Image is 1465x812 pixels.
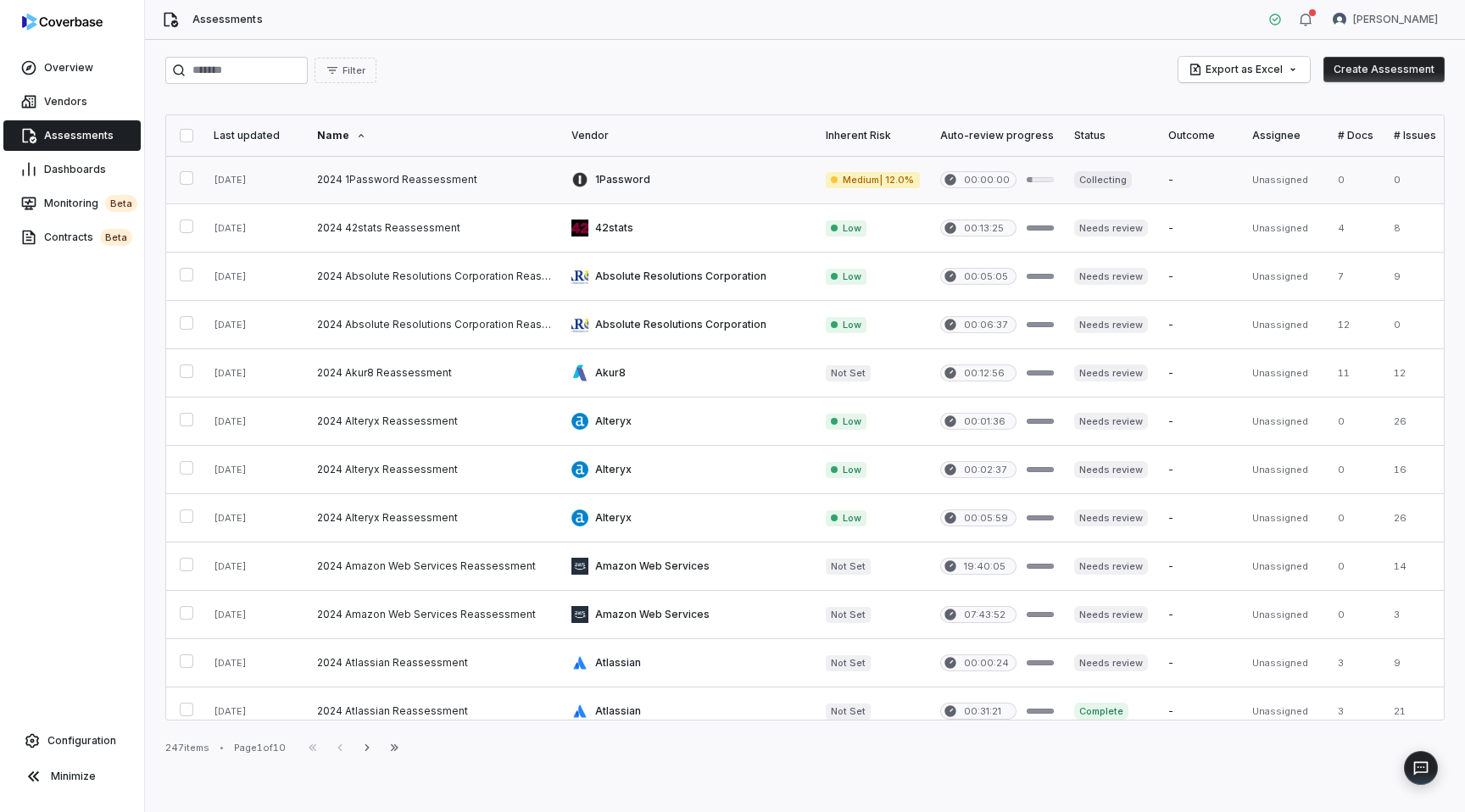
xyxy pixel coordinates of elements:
[234,742,286,754] div: Page 1 of 10
[343,64,365,77] span: Filter
[1158,349,1242,398] td: -
[1252,129,1317,142] div: Assignee
[1158,204,1242,253] td: -
[44,195,137,212] span: Monitoring
[7,726,137,756] a: Configuration
[1158,398,1242,446] td: -
[1394,129,1436,142] div: # Issues
[220,742,224,754] div: •
[100,229,132,246] span: beta
[44,61,93,75] span: Overview
[315,58,376,83] button: Filter
[51,770,96,783] span: Minimize
[1168,129,1232,142] div: Outcome
[1158,156,1242,204] td: -
[3,120,141,151] a: Assessments
[47,734,116,748] span: Configuration
[1178,57,1310,82] button: Export as Excel
[44,229,132,246] span: Contracts
[105,195,137,212] span: beta
[571,129,805,142] div: Vendor
[1158,542,1242,591] td: -
[7,759,137,793] button: Minimize
[214,129,297,142] div: Last updated
[1323,57,1445,82] button: Create Assessment
[3,86,141,117] a: Vendors
[44,95,87,108] span: Vendors
[1074,129,1148,142] div: Status
[1158,639,1242,687] td: -
[3,222,141,253] a: Contractsbeta
[826,129,919,142] div: Inherent Risk
[1338,129,1373,142] div: # Docs
[1333,13,1346,26] img: Lili Jiang avatar
[165,742,209,754] div: 247 items
[1158,253,1242,301] td: -
[940,129,1054,142] div: Auto-review progress
[44,129,114,142] span: Assessments
[1158,687,1242,736] td: -
[1353,13,1438,26] span: [PERSON_NAME]
[3,154,141,185] a: Dashboards
[3,53,141,83] a: Overview
[1323,7,1448,32] button: Lili Jiang avatar[PERSON_NAME]
[22,14,103,31] img: Coverbase logo
[1158,301,1242,349] td: -
[1158,591,1242,639] td: -
[3,188,141,219] a: Monitoringbeta
[192,13,262,26] span: Assessments
[317,129,551,142] div: Name
[1158,494,1242,542] td: -
[44,163,106,176] span: Dashboards
[1158,446,1242,494] td: -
